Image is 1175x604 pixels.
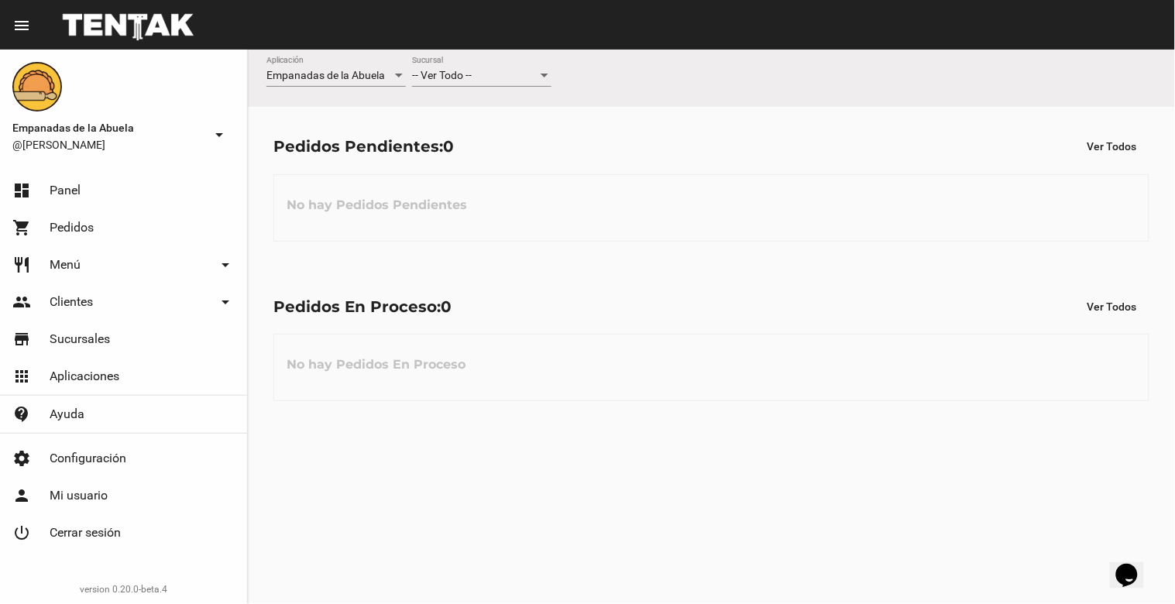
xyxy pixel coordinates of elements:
[50,294,93,310] span: Clientes
[50,525,121,541] span: Cerrar sesión
[50,488,108,503] span: Mi usuario
[12,16,31,35] mat-icon: menu
[273,134,454,159] div: Pedidos Pendientes:
[443,137,454,156] span: 0
[50,331,110,347] span: Sucursales
[12,137,204,153] span: @[PERSON_NAME]
[12,449,31,468] mat-icon: settings
[50,451,126,466] span: Configuración
[12,523,31,542] mat-icon: power_settings_new
[12,330,31,348] mat-icon: store
[273,294,452,319] div: Pedidos En Proceso:
[12,256,31,274] mat-icon: restaurant
[274,341,478,388] h3: No hay Pedidos En Proceso
[441,297,452,316] span: 0
[274,182,479,228] h3: No hay Pedidos Pendientes
[412,69,472,81] span: -- Ver Todo --
[50,220,94,235] span: Pedidos
[216,293,235,311] mat-icon: arrow_drop_down
[266,69,385,81] span: Empanadas de la Abuela
[216,256,235,274] mat-icon: arrow_drop_down
[12,118,204,137] span: Empanadas de la Abuela
[12,367,31,386] mat-icon: apps
[1110,542,1160,589] iframe: chat widget
[12,218,31,237] mat-icon: shopping_cart
[1075,132,1149,160] button: Ver Todos
[210,125,228,144] mat-icon: arrow_drop_down
[50,369,119,384] span: Aplicaciones
[50,183,81,198] span: Panel
[50,407,84,422] span: Ayuda
[12,181,31,200] mat-icon: dashboard
[1075,293,1149,321] button: Ver Todos
[1087,300,1137,313] span: Ver Todos
[12,582,235,597] div: version 0.20.0-beta.4
[1087,140,1137,153] span: Ver Todos
[12,405,31,424] mat-icon: contact_support
[12,486,31,505] mat-icon: person
[50,257,81,273] span: Menú
[12,293,31,311] mat-icon: people
[12,62,62,112] img: f0136945-ed32-4f7c-91e3-a375bc4bb2c5.png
